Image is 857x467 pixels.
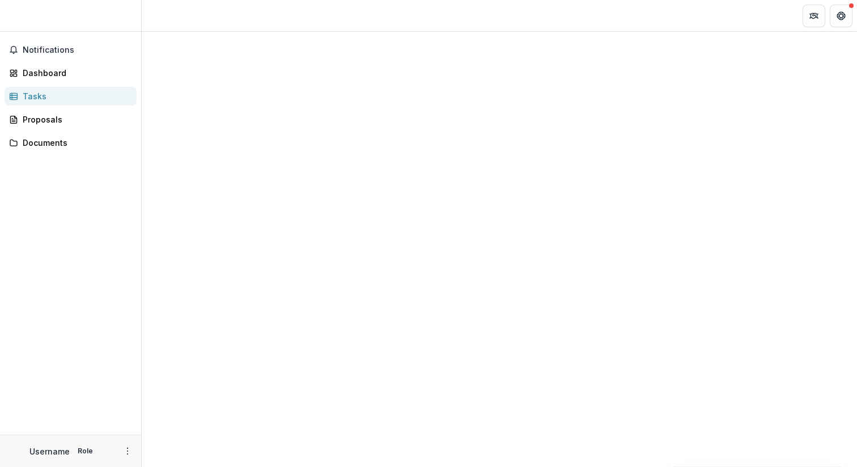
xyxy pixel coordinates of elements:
[74,446,96,456] p: Role
[23,90,128,102] div: Tasks
[121,444,134,458] button: More
[803,5,825,27] button: Partners
[5,64,137,82] a: Dashboard
[830,5,852,27] button: Get Help
[5,87,137,106] a: Tasks
[23,45,132,55] span: Notifications
[23,67,128,79] div: Dashboard
[5,110,137,129] a: Proposals
[5,41,137,59] button: Notifications
[29,445,70,457] p: Username
[23,113,128,125] div: Proposals
[5,133,137,152] a: Documents
[23,137,128,149] div: Documents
